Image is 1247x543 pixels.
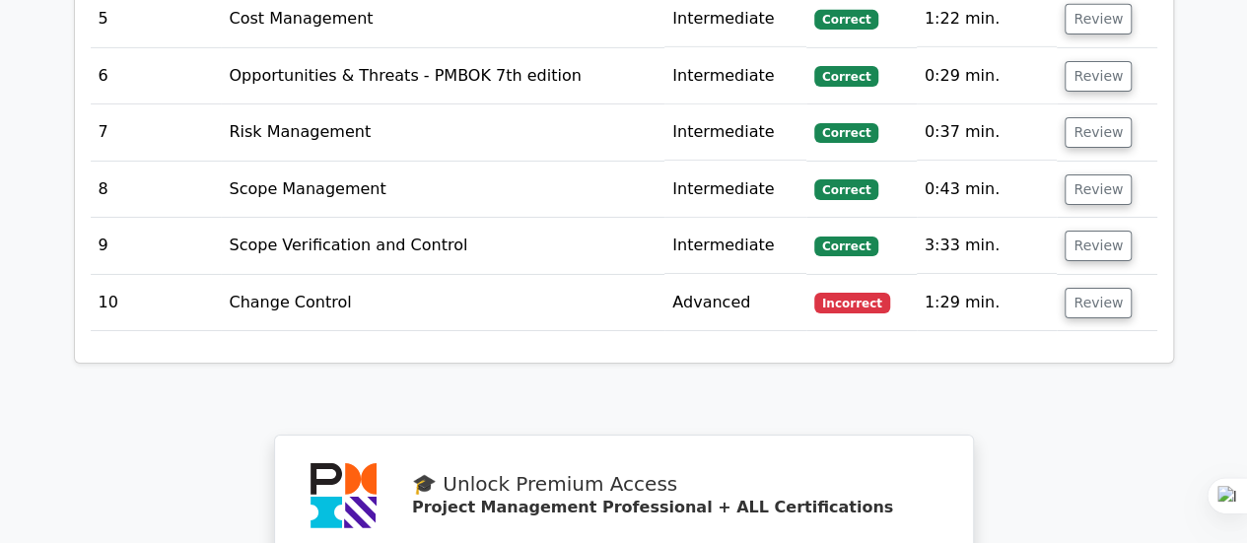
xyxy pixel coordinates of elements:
td: 10 [91,275,222,331]
td: Intermediate [664,48,806,104]
td: 9 [91,218,222,274]
button: Review [1065,231,1132,261]
td: 7 [91,104,222,161]
td: 6 [91,48,222,104]
button: Review [1065,117,1132,148]
td: Intermediate [664,162,806,218]
button: Review [1065,4,1132,34]
td: 1:29 min. [917,275,1058,331]
td: 3:33 min. [917,218,1058,274]
td: Intermediate [664,218,806,274]
td: Opportunities & Threats - PMBOK 7th edition [221,48,664,104]
td: 0:43 min. [917,162,1058,218]
td: Change Control [221,275,664,331]
span: Correct [814,123,878,143]
span: Correct [814,179,878,199]
td: Scope Verification and Control [221,218,664,274]
button: Review [1065,61,1132,92]
span: Correct [814,10,878,30]
button: Review [1065,174,1132,205]
td: Scope Management [221,162,664,218]
span: Incorrect [814,293,890,312]
span: Correct [814,66,878,86]
td: Intermediate [664,104,806,161]
td: 8 [91,162,222,218]
span: Correct [814,237,878,256]
td: Risk Management [221,104,664,161]
td: 0:29 min. [917,48,1058,104]
td: 0:37 min. [917,104,1058,161]
td: Advanced [664,275,806,331]
button: Review [1065,288,1132,318]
